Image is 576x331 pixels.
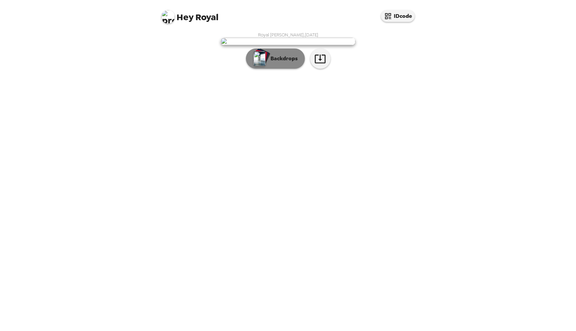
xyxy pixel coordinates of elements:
img: profile pic [161,10,175,24]
span: Royal [161,7,219,22]
img: user [221,38,355,45]
button: Backdrops [246,48,305,69]
span: Hey [177,11,193,23]
span: Royal [PERSON_NAME] , [DATE] [258,32,318,38]
button: IDcode [381,10,415,22]
p: Backdrops [267,55,298,63]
